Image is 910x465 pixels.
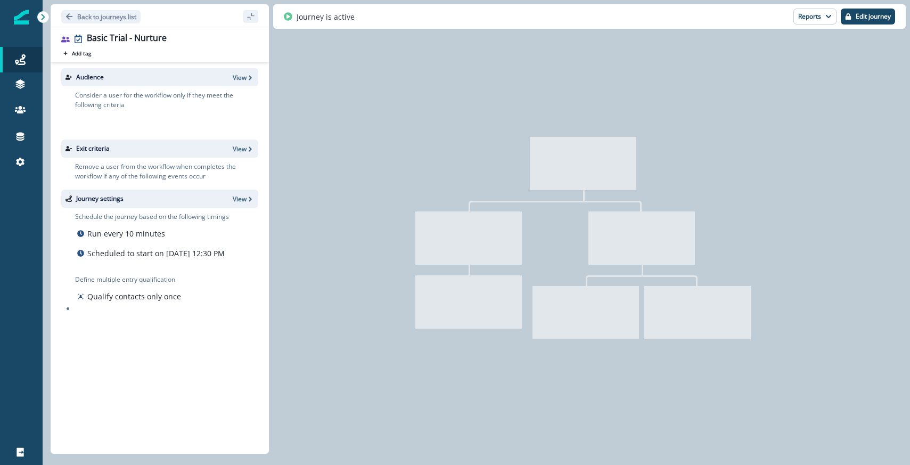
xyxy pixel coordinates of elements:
p: Scheduled to start on [DATE] 12:30 PM [87,248,225,259]
p: Journey settings [76,194,124,203]
p: Define multiple entry qualification [75,275,183,284]
button: Add tag [61,49,93,58]
img: Inflection [14,10,29,25]
button: Go back [61,10,141,23]
p: Remove a user from the workflow when completes the workflow if any of the following events occur [75,162,258,181]
button: View [233,194,254,203]
p: Run every 10 minutes [87,228,165,239]
p: Audience [76,72,104,82]
p: Edit journey [856,13,891,20]
p: Schedule the journey based on the following timings [75,212,229,222]
p: Consider a user for the workflow only if they meet the following criteria [75,91,258,110]
p: Exit criteria [76,144,110,153]
p: View [233,144,247,153]
button: View [233,73,254,82]
button: Reports [793,9,837,25]
p: View [233,73,247,82]
p: Back to journeys list [77,12,136,21]
div: Basic Trial - Nurture [87,33,167,45]
p: Journey is active [297,11,355,22]
button: Edit journey [841,9,895,25]
p: Qualify contacts only once [87,291,181,302]
p: View [233,194,247,203]
p: Add tag [72,50,91,56]
button: View [233,144,254,153]
button: sidebar collapse toggle [243,10,258,23]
